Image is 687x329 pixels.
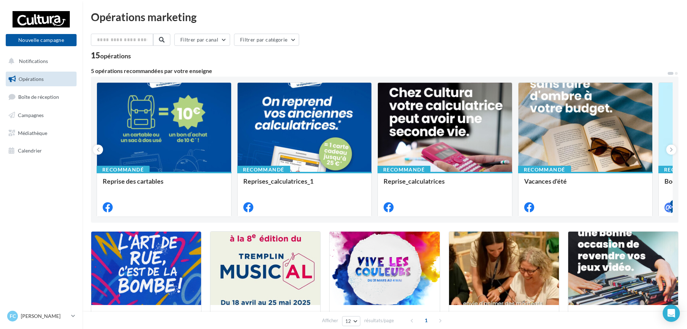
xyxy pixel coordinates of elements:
[420,315,432,326] span: 1
[18,112,44,118] span: Campagnes
[663,305,680,322] div: Open Intercom Messenger
[19,76,44,82] span: Opérations
[670,200,677,207] div: 4
[174,34,230,46] button: Filtrer par canal
[4,72,78,87] a: Opérations
[322,317,338,324] span: Afficher
[243,178,366,192] div: Reprises_calculatrices_1
[97,166,150,174] div: Recommandé
[524,178,647,192] div: Vacances d'été
[91,68,667,74] div: 5 opérations recommandées par votre enseigne
[103,178,225,192] div: Reprise des cartables
[4,108,78,123] a: Campagnes
[19,58,48,64] span: Notifications
[335,311,434,325] div: OP Vive les couleurs
[4,126,78,141] a: Médiathèque
[4,89,78,105] a: Boîte de réception
[237,166,290,174] div: Recommandé
[455,311,553,325] div: Recrutement animateurs
[18,147,42,154] span: Calendrier
[234,34,299,46] button: Filtrer par catégorie
[6,309,77,323] a: FC [PERSON_NAME]
[364,317,394,324] span: résultats/page
[345,318,351,324] span: 12
[377,166,430,174] div: Recommandé
[518,166,571,174] div: Recommandé
[91,52,131,59] div: 15
[384,178,506,192] div: Reprise_calculatrices
[574,311,672,325] div: Reprise jeux vidéo
[10,313,16,320] span: FC
[18,94,59,100] span: Boîte de réception
[4,143,78,158] a: Calendrier
[100,53,131,59] div: opérations
[6,34,77,46] button: Nouvelle campagne
[342,316,360,326] button: 12
[4,54,75,69] button: Notifications
[97,311,195,325] div: OP Arts urbains
[216,311,315,325] div: TREMPLIN MUSIC'AL
[21,313,68,320] p: [PERSON_NAME]
[91,11,678,22] div: Opérations marketing
[18,130,47,136] span: Médiathèque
